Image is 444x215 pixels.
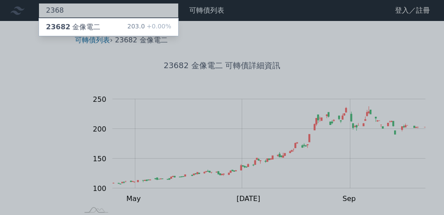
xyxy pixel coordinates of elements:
[400,173,444,215] iframe: Chat Widget
[39,18,178,36] a: 23682金像電二 203.0+0.00%
[46,23,70,31] span: 23682
[46,22,100,32] div: 金像電二
[400,173,444,215] div: 聊天小工具
[127,22,171,32] div: 203.0
[145,23,171,30] span: +0.00%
